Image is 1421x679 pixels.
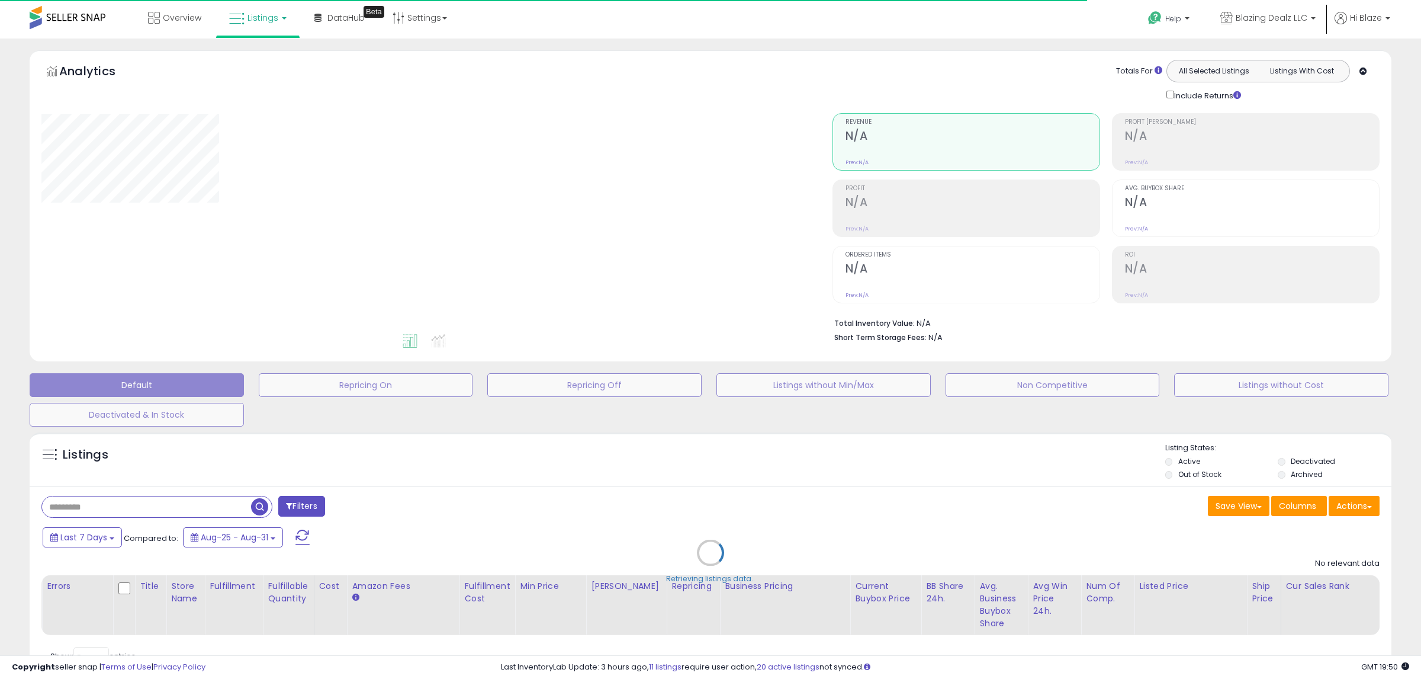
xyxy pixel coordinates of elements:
small: Prev: N/A [1125,159,1148,166]
div: seller snap | | [12,662,205,673]
b: Total Inventory Value: [834,318,915,328]
button: Deactivated & In Stock [30,403,244,427]
div: Retrieving listings data.. [666,574,755,584]
button: Listings With Cost [1258,63,1346,79]
span: Blazing Dealz LLC [1236,12,1307,24]
span: DataHub [327,12,365,24]
h2: N/A [845,262,1099,278]
button: Repricing On [259,373,473,397]
small: Prev: N/A [845,159,869,166]
i: Get Help [1147,11,1162,25]
div: Include Returns [1158,88,1255,101]
b: Short Term Storage Fees: [834,332,927,342]
span: Revenue [845,119,1099,126]
h2: N/A [1125,196,1379,212]
span: Profit [PERSON_NAME] [1125,119,1379,126]
button: Repricing Off [487,373,702,397]
small: Prev: N/A [1125,225,1148,232]
small: Prev: N/A [845,225,869,232]
small: Prev: N/A [845,292,869,299]
span: Overview [163,12,201,24]
button: Listings without Min/Max [716,373,931,397]
div: Tooltip anchor [364,6,384,18]
div: Totals For [1116,66,1162,77]
span: Ordered Items [845,252,1099,258]
h2: N/A [1125,129,1379,145]
span: Listings [247,12,278,24]
small: Prev: N/A [1125,292,1148,299]
button: All Selected Listings [1170,63,1258,79]
span: Help [1165,14,1181,24]
span: N/A [928,332,943,343]
span: ROI [1125,252,1379,258]
span: Hi Blaze [1350,12,1382,24]
h2: N/A [845,196,1099,212]
span: Profit [845,185,1099,192]
strong: Copyright [12,661,55,672]
h5: Analytics [59,63,139,82]
a: Hi Blaze [1335,12,1390,39]
button: Non Competitive [946,373,1160,397]
span: Avg. Buybox Share [1125,185,1379,192]
h2: N/A [1125,262,1379,278]
button: Default [30,373,244,397]
h2: N/A [845,129,1099,145]
a: Help [1139,2,1201,39]
button: Listings without Cost [1174,373,1388,397]
li: N/A [834,315,1371,329]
